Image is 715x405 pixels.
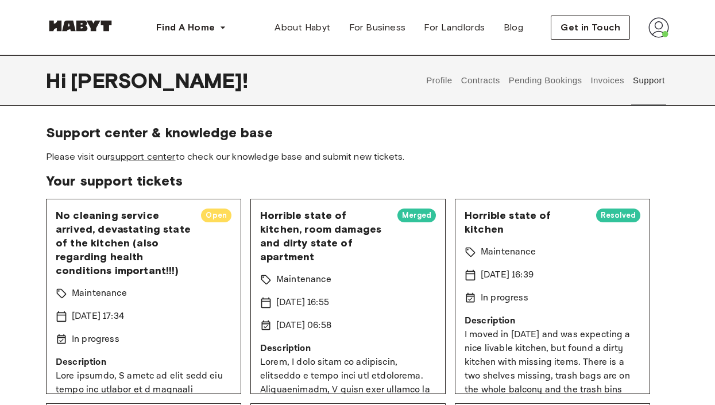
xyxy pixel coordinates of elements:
a: For Business [340,16,415,39]
button: Support [631,55,666,106]
img: avatar [648,17,669,38]
p: In progress [72,333,119,346]
span: For Landlords [424,21,485,34]
span: Merged [397,210,436,221]
a: support center [110,151,175,162]
p: [DATE] 16:55 [276,296,329,310]
a: Blog [494,16,533,39]
p: Description [465,314,640,328]
button: Profile [425,55,454,106]
button: Invoices [589,55,625,106]
span: Horrible state of kitchen [465,209,587,236]
span: Please visit our to check our knowledge base and submit new tickets. [46,151,669,163]
span: Hi [46,68,71,92]
button: Pending Bookings [507,55,583,106]
p: Maintenance [276,273,331,287]
p: [DATE] 17:34 [72,310,124,323]
p: Description [260,342,436,356]
div: user profile tabs [422,55,669,106]
p: Description [56,356,231,369]
span: [PERSON_NAME] ! [71,68,248,92]
button: Get in Touch [551,16,630,40]
p: Maintenance [481,245,536,259]
img: Habyt [46,20,115,32]
span: Get in Touch [561,21,620,34]
span: Find A Home [156,21,215,34]
span: Blog [504,21,524,34]
span: Resolved [596,210,640,221]
span: Open [201,210,231,221]
p: [DATE] 16:39 [481,268,534,282]
p: In progress [481,291,528,305]
a: About Habyt [265,16,339,39]
button: Contracts [459,55,501,106]
p: [DATE] 06:58 [276,319,331,333]
span: Horrible state of kitchen, room damages and dirty state of apartment [260,209,388,264]
p: Maintenance [72,287,127,300]
span: Your support tickets [46,172,669,190]
span: About Habyt [275,21,330,34]
a: For Landlords [415,16,494,39]
span: For Business [349,21,406,34]
span: No cleaning service arrived, devastating state of the kitchen (also regarding health conditions i... [56,209,192,277]
button: Find A Home [147,16,235,39]
span: Support center & knowledge base [46,124,669,141]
